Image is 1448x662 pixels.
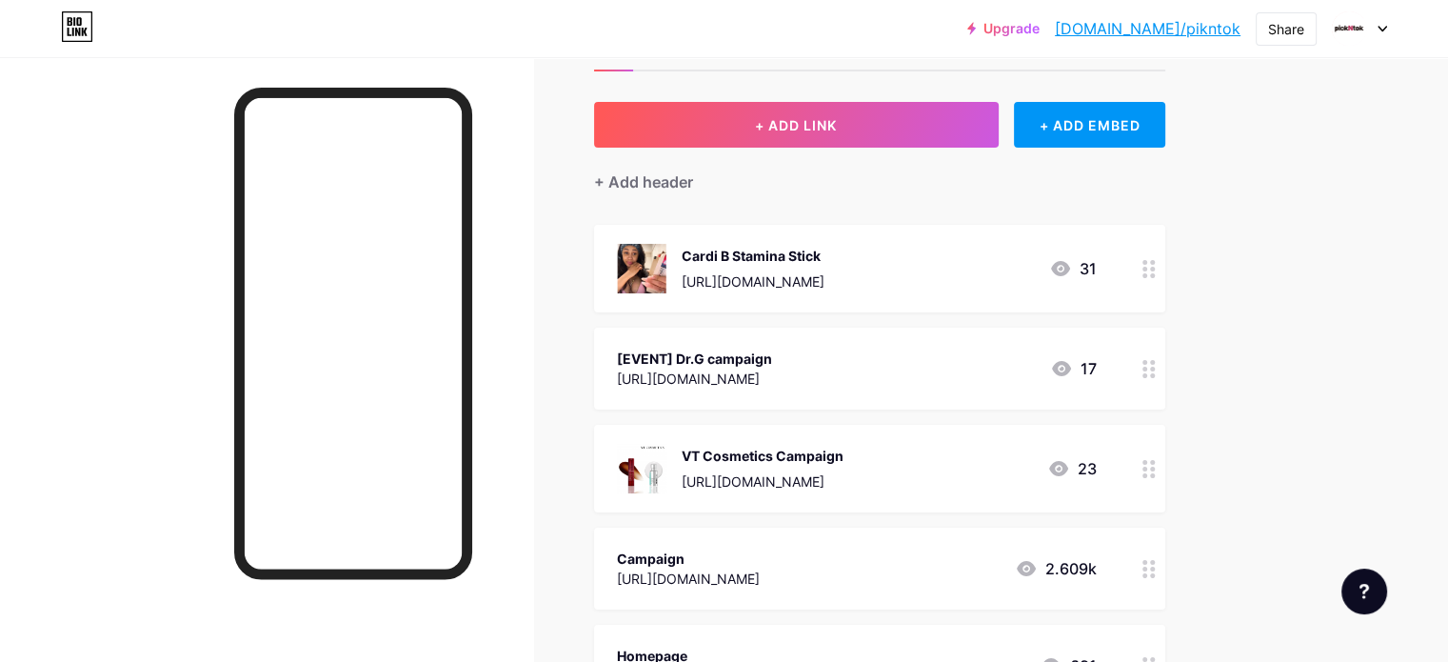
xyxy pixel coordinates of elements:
[682,446,843,466] div: VT Cosmetics Campaign
[682,246,824,266] div: Cardi B Stamina Stick
[1049,257,1097,280] div: 31
[594,102,999,148] button: + ADD LINK
[617,349,772,369] div: [EVENT] Dr.G campaign
[1014,102,1165,148] div: + ADD EMBED
[594,171,693,193] div: + Add header
[617,569,760,589] div: [URL][DOMAIN_NAME]
[617,444,666,493] img: VT Cosmetics Campaign
[682,471,843,491] div: [URL][DOMAIN_NAME]
[617,244,666,293] img: Cardi B Stamina Stick
[617,549,760,569] div: Campaign
[1047,457,1097,480] div: 23
[967,21,1040,36] a: Upgrade
[1268,19,1304,39] div: Share
[617,369,772,389] div: [URL][DOMAIN_NAME]
[1050,357,1097,380] div: 17
[755,117,837,133] span: + ADD LINK
[1055,17,1240,40] a: [DOMAIN_NAME]/pikntok
[1331,10,1367,47] img: piktok
[682,271,824,291] div: [URL][DOMAIN_NAME]
[1015,557,1097,580] div: 2.609k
